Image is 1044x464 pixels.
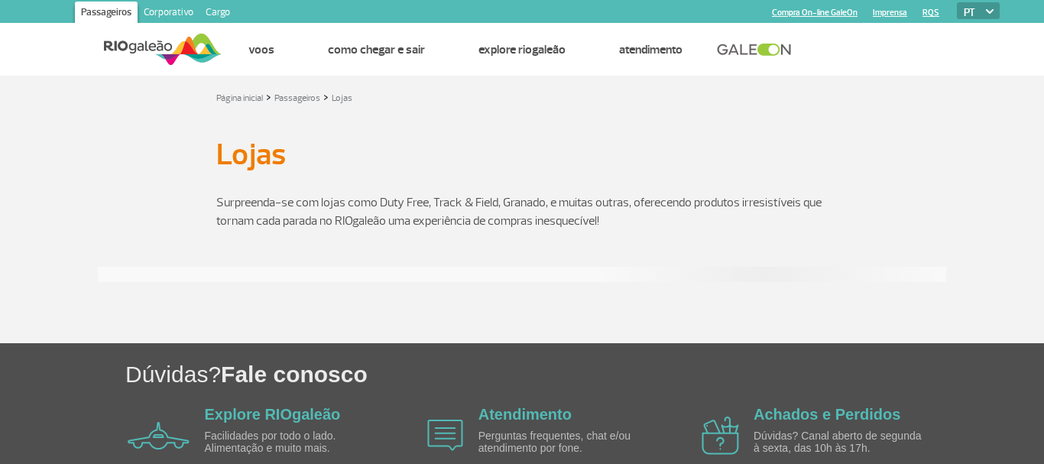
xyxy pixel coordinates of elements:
img: airplane icon [427,420,463,451]
a: RQS [922,8,939,18]
a: Explore RIOgaleão [478,42,566,57]
a: Passageiros [75,2,138,26]
img: airplane icon [702,417,739,455]
a: Atendimento [619,42,682,57]
p: Dúvidas? Canal aberto de segunda à sexta, das 10h às 17h. [754,430,929,454]
a: Atendimento [478,406,572,423]
a: > [266,88,271,105]
p: Perguntas frequentes, chat e/ou atendimento por fone. [478,430,654,454]
h1: Lojas [216,141,828,167]
a: Imprensa [873,8,907,18]
p: Facilidades por todo o lado. Alimentação e muito mais. [205,430,381,454]
p: Surpreenda-se com lojas como Duty Free, Track & Field, Granado, e muitas outras, oferecendo produ... [216,193,828,230]
a: Passageiros [274,92,320,104]
a: Achados e Perdidos [754,406,900,423]
a: Compra On-line GaleOn [772,8,858,18]
img: airplane icon [128,422,190,449]
a: Como chegar e sair [328,42,425,57]
a: Cargo [199,2,236,26]
a: Corporativo [138,2,199,26]
a: > [323,88,329,105]
span: Fale conosco [221,362,368,387]
a: Voos [248,42,274,57]
a: Explore RIOgaleão [205,406,341,423]
h1: Dúvidas? [125,359,1044,390]
a: Página inicial [216,92,263,104]
a: Lojas [332,92,352,104]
